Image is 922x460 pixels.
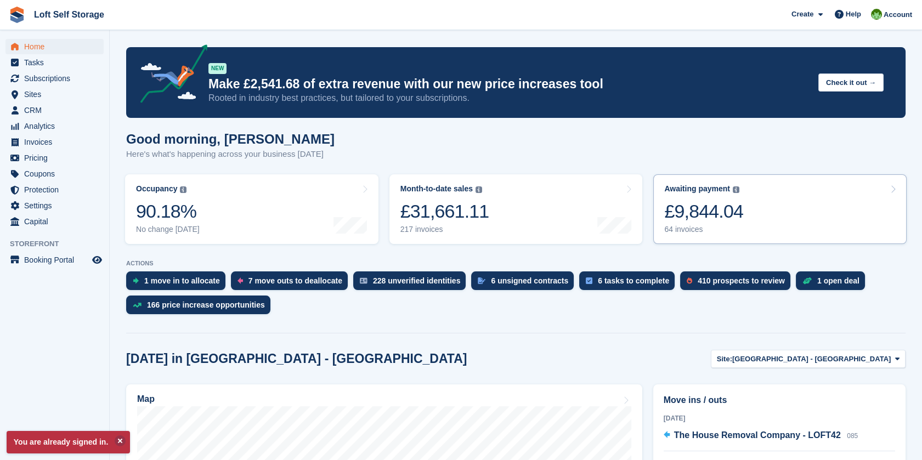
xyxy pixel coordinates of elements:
img: deal-1b604bf984904fb50ccaf53a9ad4b4a5d6e5aea283cecdc64d6e3604feb123c2.svg [802,277,812,285]
div: Month-to-date sales [400,184,473,194]
a: 410 prospects to review [680,271,796,296]
div: £9,844.04 [664,200,743,223]
a: menu [5,103,104,118]
img: prospect-51fa495bee0391a8d652442698ab0144808aea92771e9ea1ae160a38d050c398.svg [687,277,692,284]
img: icon-info-grey-7440780725fd019a000dd9b08b2336e03edf1995a4989e88bcd33f0948082b44.svg [733,186,739,193]
a: menu [5,166,104,181]
a: 228 unverified identities [353,271,472,296]
span: Subscriptions [24,71,90,86]
a: menu [5,252,104,268]
div: 6 unsigned contracts [491,276,568,285]
a: Loft Self Storage [30,5,109,24]
img: price_increase_opportunities-93ffe204e8149a01c8c9dc8f82e8f89637d9d84a8eef4429ea346261dce0b2c0.svg [133,303,142,308]
a: menu [5,150,104,166]
span: Storefront [10,238,109,249]
p: Make £2,541.68 of extra revenue with our new price increases tool [208,76,810,92]
div: Occupancy [136,184,177,194]
div: 228 unverified identities [373,276,461,285]
div: NEW [208,63,227,74]
a: menu [5,198,104,213]
a: menu [5,214,104,229]
span: [GEOGRAPHIC_DATA] - [GEOGRAPHIC_DATA] [732,354,891,365]
a: menu [5,87,104,102]
a: 1 open deal [796,271,870,296]
a: 166 price increase opportunities [126,296,276,320]
a: 7 move outs to deallocate [231,271,353,296]
a: menu [5,39,104,54]
div: No change [DATE] [136,225,200,234]
span: Site: [717,354,732,365]
span: 085 [847,432,858,440]
img: icon-info-grey-7440780725fd019a000dd9b08b2336e03edf1995a4989e88bcd33f0948082b44.svg [180,186,186,193]
span: Create [791,9,813,20]
span: Capital [24,214,90,229]
a: Month-to-date sales £31,661.11 217 invoices [389,174,643,244]
h2: Move ins / outs [664,394,895,407]
span: Help [846,9,861,20]
span: Protection [24,182,90,197]
a: menu [5,118,104,134]
h1: Good morning, [PERSON_NAME] [126,132,335,146]
a: menu [5,182,104,197]
span: Account [884,9,912,20]
img: verify_identity-adf6edd0f0f0b5bbfe63781bf79b02c33cf7c696d77639b501bdc392416b5a36.svg [360,277,367,284]
span: Settings [24,198,90,213]
div: 1 move in to allocate [144,276,220,285]
img: price-adjustments-announcement-icon-8257ccfd72463d97f412b2fc003d46551f7dbcb40ab6d574587a9cd5c0d94... [131,44,208,107]
p: Rooted in industry best practices, but tailored to your subscriptions. [208,92,810,104]
img: move_ins_to_allocate_icon-fdf77a2bb77ea45bf5b3d319d69a93e2d87916cf1d5bf7949dd705db3b84f3ca.svg [133,277,139,284]
a: menu [5,71,104,86]
h2: [DATE] in [GEOGRAPHIC_DATA] - [GEOGRAPHIC_DATA] [126,351,467,366]
span: Sites [24,87,90,102]
span: Booking Portal [24,252,90,268]
span: The House Removal Company - LOFT42 [674,430,841,440]
img: icon-info-grey-7440780725fd019a000dd9b08b2336e03edf1995a4989e88bcd33f0948082b44.svg [476,186,482,193]
img: James Johnson [871,9,882,20]
span: Analytics [24,118,90,134]
a: 1 move in to allocate [126,271,231,296]
a: Occupancy 90.18% No change [DATE] [125,174,378,244]
div: Awaiting payment [664,184,730,194]
div: 7 move outs to deallocate [248,276,342,285]
div: 64 invoices [664,225,743,234]
span: CRM [24,103,90,118]
img: move_outs_to_deallocate_icon-f764333ba52eb49d3ac5e1228854f67142a1ed5810a6f6cc68b1a99e826820c5.svg [237,277,243,284]
a: menu [5,55,104,70]
span: Coupons [24,166,90,181]
button: Site: [GEOGRAPHIC_DATA] - [GEOGRAPHIC_DATA] [711,350,906,368]
div: [DATE] [664,413,895,423]
a: 6 tasks to complete [579,271,680,296]
div: 217 invoices [400,225,489,234]
img: task-75834270c22a3079a89374b754ae025e5fb1db73e45f91037f5363f120a921f8.svg [586,277,592,284]
img: stora-icon-8386f47178a22dfd0bd8f6a31ec36ba5ce8667c1dd55bd0f319d3a0aa187defe.svg [9,7,25,23]
span: Pricing [24,150,90,166]
a: Awaiting payment £9,844.04 64 invoices [653,174,907,244]
a: Preview store [90,253,104,266]
div: 90.18% [136,200,200,223]
a: 6 unsigned contracts [471,271,579,296]
p: You are already signed in. [7,431,130,453]
div: 410 prospects to review [698,276,785,285]
span: Tasks [24,55,90,70]
a: The House Removal Company - LOFT42 085 [664,429,858,443]
div: 6 tasks to complete [598,276,669,285]
img: contract_signature_icon-13c848040528278c33f63329250d36e43548de30e8caae1d1a13099fd9432cc5.svg [478,277,485,284]
span: Invoices [24,134,90,150]
span: Home [24,39,90,54]
button: Check it out → [818,73,884,92]
p: ACTIONS [126,260,906,267]
a: menu [5,134,104,150]
div: 1 open deal [817,276,859,285]
h2: Map [137,394,155,404]
div: £31,661.11 [400,200,489,223]
p: Here's what's happening across your business [DATE] [126,148,335,161]
div: 166 price increase opportunities [147,300,265,309]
